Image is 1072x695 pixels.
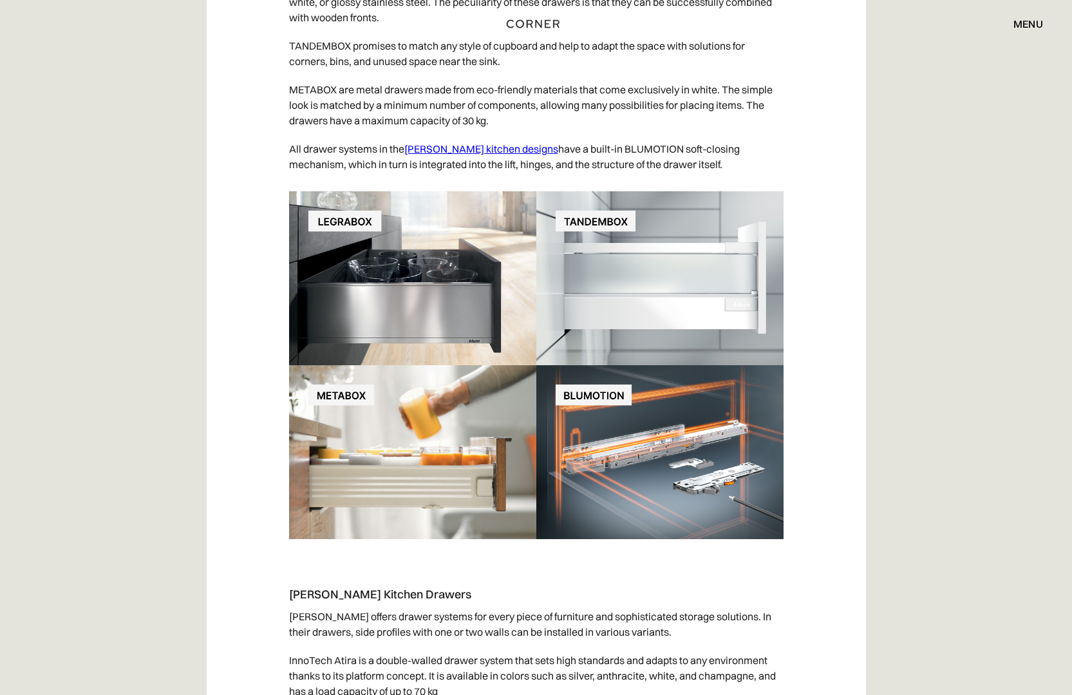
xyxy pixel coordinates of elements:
h4: [PERSON_NAME] Kitchen Drawers [289,587,784,602]
p: METABOX are metal drawers made from eco-friendly materials that come exclusively in white. The si... [289,75,784,135]
a: [PERSON_NAME] kitchen designs [404,142,558,155]
div: menu [1001,13,1043,35]
p: [PERSON_NAME] offers drawer systems for every piece of furniture and sophisticated storage soluti... [289,602,784,646]
p: All drawer systems in the have a built-in BLUMOTION soft-closing mechanism, which in turn is inte... [289,135,784,178]
img: Different types f drawers by BLUM [289,191,784,539]
div: menu [1013,19,1043,29]
a: home [484,15,588,32]
p: TANDEMBOX promises to match any style of cupboard and help to adapt the space with solutions for ... [289,32,784,75]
